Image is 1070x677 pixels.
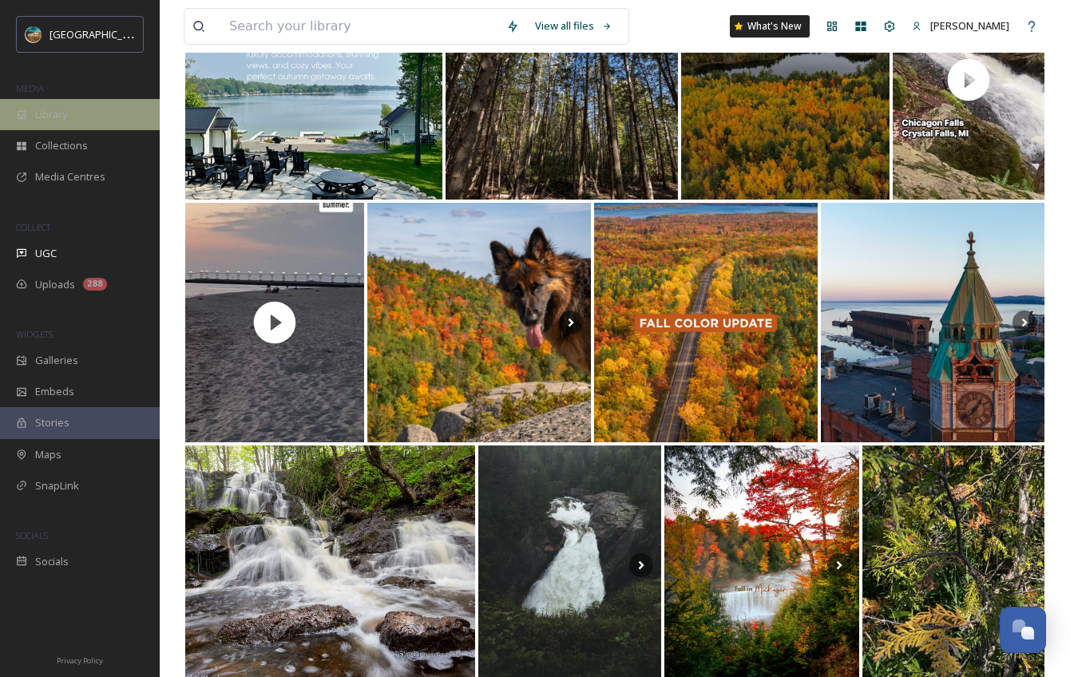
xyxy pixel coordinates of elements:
[185,203,364,442] img: thumbnail
[594,203,818,442] img: Fall is coming along! 🍁⁠ Inland areas of Marquette County are expected to reach peak the first we...
[16,328,53,340] span: WIDGETS
[16,221,50,233] span: COLLECT
[83,278,107,291] div: 288
[35,277,75,292] span: Uploads
[35,447,61,462] span: Maps
[35,138,88,153] span: Collections
[50,26,205,42] span: [GEOGRAPHIC_DATA][US_STATE]
[35,169,105,184] span: Media Centres
[57,655,103,666] span: Privacy Policy
[35,107,67,122] span: Library
[26,26,42,42] img: Snapsea%20Profile.jpg
[35,384,74,399] span: Embeds
[35,554,69,569] span: Socials
[930,18,1009,33] span: [PERSON_NAME]
[35,353,78,368] span: Galleries
[1000,607,1046,653] button: Open Chat
[57,650,103,669] a: Privacy Policy
[730,15,810,38] a: What's New
[16,529,48,541] span: SOCIALS
[821,203,1044,442] img: Golden hour in Marquette, Michigan 🌅 • • • #marquette #michigan #upperpeninsula #upperpeninsulami...
[367,203,591,442] img: Fall colors are poppin on the Superior Hiking Trail! 🍁 lots of miles and smiles this week
[35,478,79,493] span: SnapLink
[221,9,498,44] input: Search your library
[904,10,1017,42] a: [PERSON_NAME]
[35,246,57,261] span: UGC
[16,82,44,94] span: MEDIA
[527,10,620,42] a: View all files
[35,415,69,430] span: Stories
